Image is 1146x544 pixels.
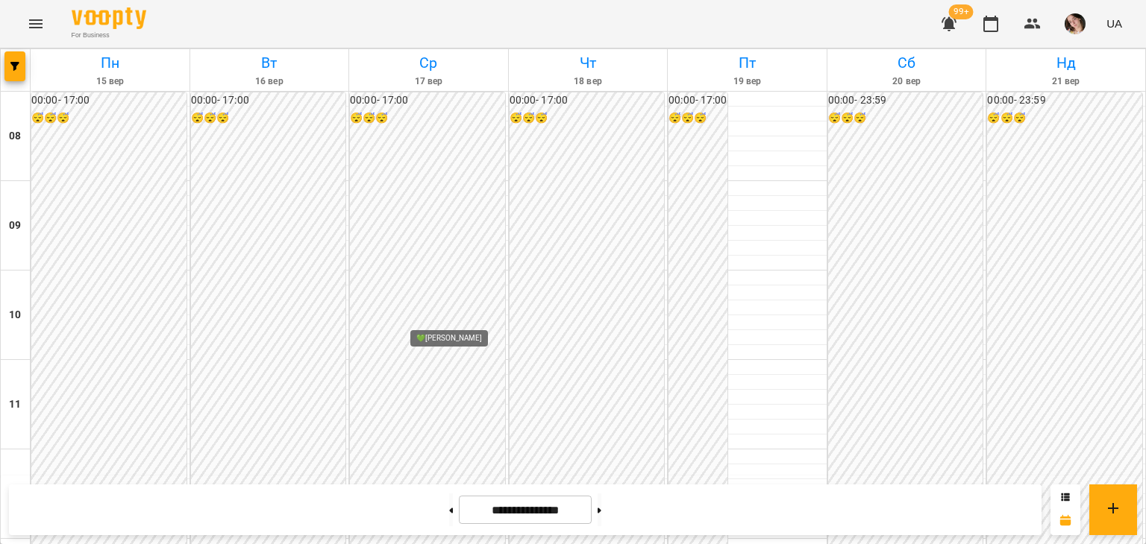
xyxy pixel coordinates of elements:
[949,4,974,19] span: 99+
[1100,10,1128,37] button: UA
[828,110,983,127] h6: 😴😴😴
[1065,13,1086,34] img: 9ac0326d5e285a2fd7627c501726c539.jpeg
[9,307,21,323] h6: 10
[192,51,347,75] h6: Вт
[987,92,1142,109] h6: 00:00 - 23:59
[989,51,1143,75] h6: Нд
[9,128,21,145] h6: 08
[350,110,505,127] h6: 😴😴😴
[830,75,984,89] h6: 20 вер
[192,75,347,89] h6: 16 вер
[351,51,506,75] h6: Ср
[9,396,21,413] h6: 11
[350,92,505,109] h6: 00:00 - 17:00
[670,75,824,89] h6: 19 вер
[9,218,21,234] h6: 09
[668,110,727,127] h6: 😴😴😴
[510,110,665,127] h6: 😴😴😴
[33,75,187,89] h6: 15 вер
[830,51,984,75] h6: Сб
[510,92,665,109] h6: 00:00 - 17:00
[511,75,666,89] h6: 18 вер
[18,6,54,42] button: Menu
[72,31,146,40] span: For Business
[1106,16,1122,31] span: UA
[191,110,346,127] h6: 😴😴😴
[828,92,983,109] h6: 00:00 - 23:59
[31,92,187,109] h6: 00:00 - 17:00
[33,51,187,75] h6: Пн
[511,51,666,75] h6: Чт
[987,110,1142,127] h6: 😴😴😴
[351,75,506,89] h6: 17 вер
[72,7,146,29] img: Voopty Logo
[670,51,824,75] h6: Пт
[31,110,187,127] h6: 😴😴😴
[668,92,727,109] h6: 00:00 - 17:00
[191,92,346,109] h6: 00:00 - 17:00
[989,75,1143,89] h6: 21 вер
